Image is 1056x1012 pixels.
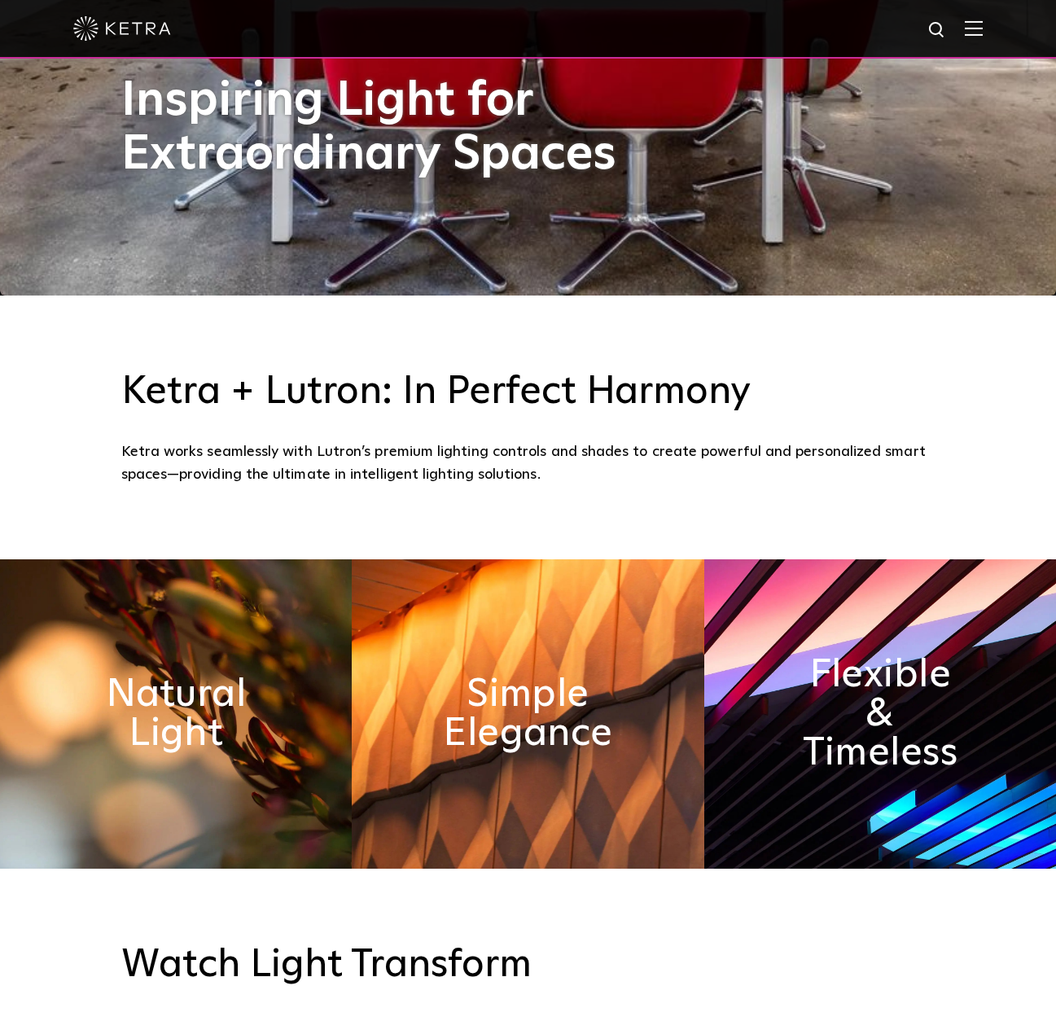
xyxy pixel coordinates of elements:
img: Hamburger%20Nav.svg [965,20,983,36]
h2: Natural Light [88,675,264,753]
h3: Ketra + Lutron: In Perfect Harmony [121,369,936,416]
img: simple_elegance [352,559,703,869]
img: search icon [927,20,948,41]
img: ketra-logo-2019-white [73,16,171,41]
div: Ketra works seamlessly with Lutron’s premium lighting controls and shades to create powerful and ... [121,440,936,487]
h3: Watch Light Transform [121,942,936,989]
h2: Flexible & Timeless [792,655,968,773]
h2: Simple Elegance [440,675,616,753]
h1: Inspiring Light for Extraordinary Spaces [121,74,651,182]
img: flexible_timeless_ketra [704,559,1056,869]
